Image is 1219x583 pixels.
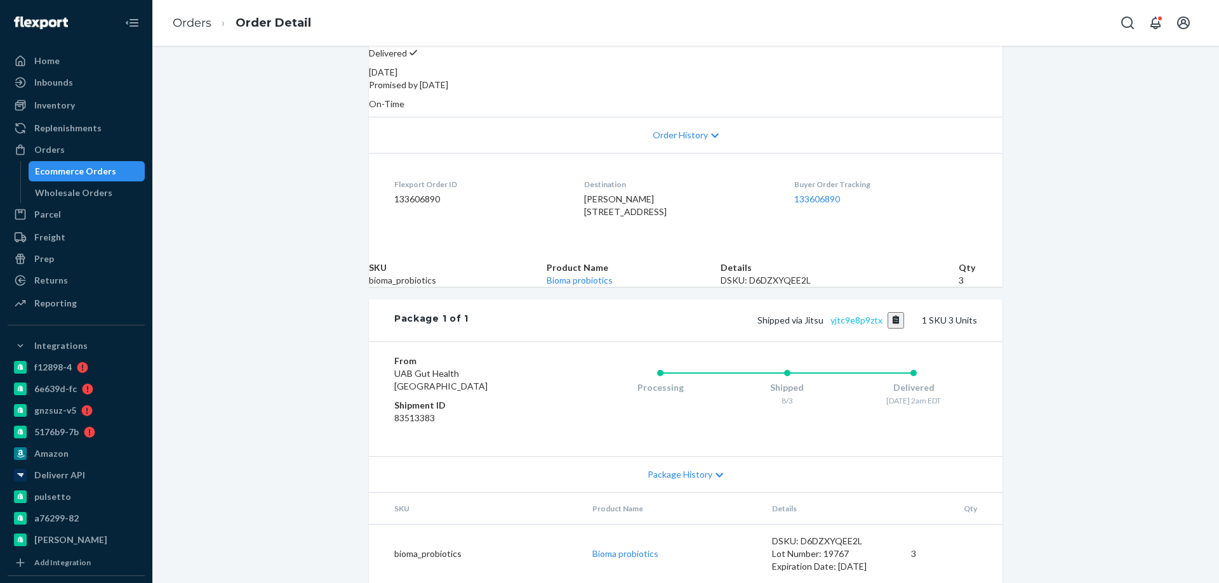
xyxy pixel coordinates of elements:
[173,16,211,30] a: Orders
[8,508,145,528] a: a76299-82
[369,524,582,583] td: bioma_probiotics
[772,547,891,560] div: Lot Number: 19767
[35,187,112,199] div: Wholesale Orders
[34,469,85,481] div: Deliverr API
[1143,10,1168,36] button: Open notifications
[369,66,1003,79] div: [DATE]
[8,227,145,247] a: Freight
[648,468,712,481] span: Package History
[8,443,145,464] a: Amazon
[597,381,724,394] div: Processing
[547,261,721,274] th: Product Name
[850,395,977,406] div: [DATE] 2am EDT
[394,368,488,391] span: UAB Gut Health [GEOGRAPHIC_DATA]
[119,10,145,36] button: Close Navigation
[8,530,145,550] a: [PERSON_NAME]
[34,252,54,265] div: Prep
[34,297,77,310] div: Reporting
[34,534,107,546] div: [PERSON_NAME]
[8,465,145,485] a: Deliverr API
[1115,10,1140,36] button: Open Search Box
[8,72,145,93] a: Inbounds
[34,447,69,460] div: Amazon
[34,76,73,89] div: Inbounds
[850,381,977,394] div: Delivered
[721,261,959,274] th: Details
[8,487,145,507] a: pulsetto
[163,4,321,42] ol: breadcrumbs
[8,336,145,356] button: Integrations
[772,535,891,547] div: DSKU: D6DZXYQEE2L
[8,555,145,570] a: Add Integration
[35,165,116,178] div: Ecommerce Orders
[369,79,1003,91] p: Promised by [DATE]
[959,274,1003,287] td: 3
[14,16,68,29] img: Flexport logo
[794,179,977,190] dt: Buyer Order Tracking
[34,231,65,244] div: Freight
[369,46,1003,60] p: Delivered
[34,557,91,568] div: Add Integration
[653,129,708,141] span: Order History
[34,339,88,352] div: Integrations
[724,395,851,406] div: 8/3
[959,261,1003,274] th: Qty
[29,183,145,203] a: Wholesale Orders
[34,512,79,525] div: a76299-82
[469,312,977,329] div: 1 SKU 3 Units
[34,274,68,287] div: Returns
[8,270,145,291] a: Returns
[8,422,145,442] a: 5176b9-7b
[8,95,145,115] a: Inventory
[34,99,75,112] div: Inventory
[762,493,902,525] th: Details
[901,493,1003,525] th: Qty
[394,399,546,412] dt: Shipment ID
[8,293,145,313] a: Reporting
[584,179,773,190] dt: Destination
[592,548,658,559] a: Bioma probiotics
[8,204,145,225] a: Parcel
[34,208,61,221] div: Parcel
[8,379,145,399] a: 6e639d-fc
[394,312,469,329] div: Package 1 of 1
[8,118,145,138] a: Replenishments
[394,355,546,367] dt: From
[8,357,145,377] a: f12898-4
[8,51,145,71] a: Home
[34,404,76,417] div: gnzsuz-v5
[8,400,145,421] a: gnzsuz-v5
[34,490,71,503] div: pulsetto
[721,274,959,287] div: DSKU: D6DZXYQEE2L
[794,193,840,204] a: 133606890
[547,275,613,285] a: Bioma probiotics
[34,143,65,156] div: Orders
[582,493,761,525] th: Product Name
[901,524,1003,583] td: 3
[394,179,564,190] dt: Flexport Order ID
[369,274,547,287] td: bioma_probiotics
[369,261,547,274] th: SKU
[369,98,1003,110] p: On-Time
[584,193,667,217] span: [PERSON_NAME] [STREET_ADDRESS]
[34,55,60,67] div: Home
[34,122,102,134] div: Replenishments
[772,560,891,573] div: Expiration Date: [DATE]
[34,361,72,374] div: f12898-4
[757,315,905,325] span: Shipped via Jitsu
[830,315,883,325] a: yjtc9e8p9ztx
[394,193,564,206] dd: 133606890
[394,412,546,424] dd: 83513383
[369,493,582,525] th: SKU
[888,312,905,329] button: Copy tracking number
[34,383,77,395] div: 6e639d-fc
[724,381,851,394] div: Shipped
[8,249,145,269] a: Prep
[1171,10,1196,36] button: Open account menu
[34,426,79,438] div: 5176b9-7b
[236,16,311,30] a: Order Detail
[29,161,145,181] a: Ecommerce Orders
[8,140,145,160] a: Orders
